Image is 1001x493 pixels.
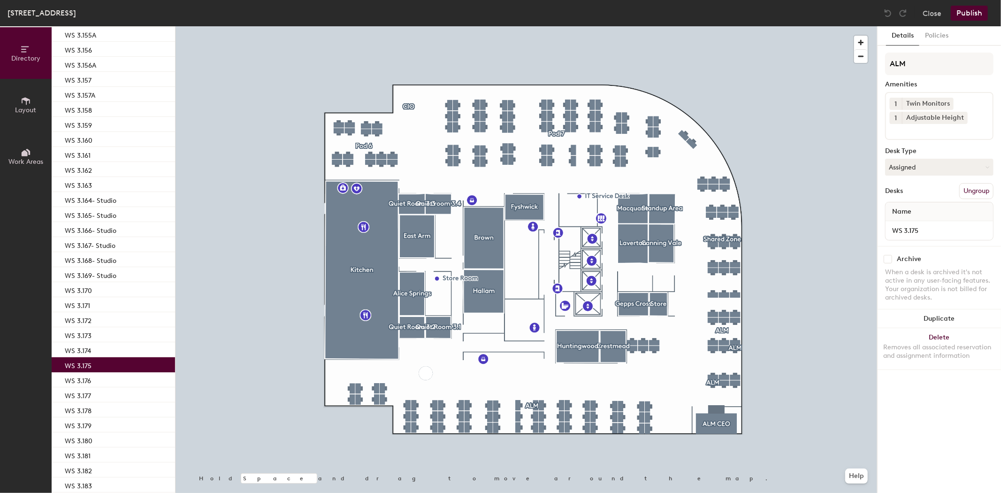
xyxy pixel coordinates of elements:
[65,404,92,415] p: WS 3.178
[902,112,968,124] div: Adjustable Height
[65,419,92,430] p: WS 3.179
[65,389,91,400] p: WS 3.177
[897,255,921,263] div: Archive
[885,81,993,88] div: Amenities
[8,158,43,166] span: Work Areas
[885,159,993,176] button: Assigned
[65,74,92,85] p: WS 3.157
[923,6,941,21] button: Close
[65,119,92,130] p: WS 3.159
[65,44,92,54] p: WS 3.156
[895,113,897,123] span: 1
[65,29,96,39] p: WS 3.155A
[8,7,76,19] div: [STREET_ADDRESS]
[65,344,91,355] p: WS 3.174
[885,147,993,155] div: Desk Type
[65,149,91,160] p: WS 3.161
[65,314,92,325] p: WS 3.172
[885,187,903,195] div: Desks
[65,179,92,190] p: WS 3.163
[959,183,993,199] button: Ungroup
[65,359,92,370] p: WS 3.175
[951,6,988,21] button: Publish
[65,254,116,265] p: WS 3.168- Studio
[65,329,92,340] p: WS 3.173
[878,328,1001,370] button: DeleteRemoves all associated reservation and assignment information
[878,309,1001,328] button: Duplicate
[65,134,92,145] p: WS 3.160
[65,479,92,490] p: WS 3.183
[65,374,91,385] p: WS 3.176
[15,106,37,114] span: Layout
[883,343,995,360] div: Removes all associated reservation and assignment information
[65,464,92,475] p: WS 3.182
[11,54,40,62] span: Directory
[65,194,116,205] p: WS 3.164- Studio
[898,8,908,18] img: Redo
[65,224,116,235] p: WS 3.166- Studio
[895,99,897,109] span: 1
[887,203,916,220] span: Name
[65,299,90,310] p: WS 3.171
[886,26,919,46] button: Details
[65,164,92,175] p: WS 3.162
[65,239,115,250] p: WS 3.167- Studio
[890,112,902,124] button: 1
[887,224,991,237] input: Unnamed desk
[845,469,868,484] button: Help
[902,98,954,110] div: Twin Monitors
[65,59,96,69] p: WS 3.156A
[883,8,893,18] img: Undo
[890,98,902,110] button: 1
[65,284,92,295] p: WS 3.170
[65,269,116,280] p: WS 3.169- Studio
[65,104,92,115] p: WS 3.158
[65,449,91,460] p: WS 3.181
[885,268,993,302] div: When a desk is archived it's not active in any user-facing features. Your organization is not bil...
[65,209,116,220] p: WS 3.165- Studio
[65,434,92,445] p: WS 3.180
[919,26,954,46] button: Policies
[65,89,95,100] p: WS 3.157A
